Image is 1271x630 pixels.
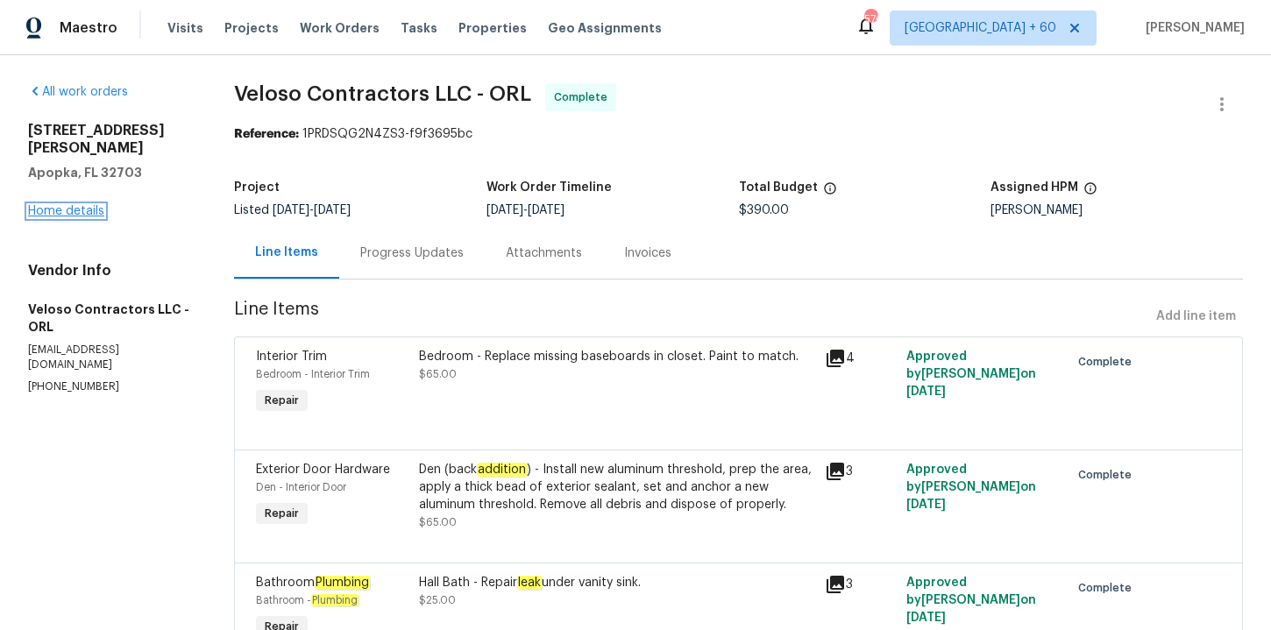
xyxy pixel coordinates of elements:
span: Approved by [PERSON_NAME] on [906,350,1036,398]
a: Home details [28,205,104,217]
em: Plumbing [311,594,359,606]
span: Bathroom - [256,595,359,605]
h5: Assigned HPM [991,181,1078,194]
span: Listed [234,204,351,216]
span: [DATE] [314,204,351,216]
div: 576 [864,11,877,28]
h4: Vendor Info [28,262,192,280]
span: [DATE] [273,204,309,216]
span: [PERSON_NAME] [1139,19,1245,37]
div: 4 [825,348,896,369]
span: [DATE] [906,612,946,624]
span: Tasks [401,22,437,34]
span: Den - Interior Door [256,482,346,492]
span: The hpm assigned to this work order. [1083,181,1097,204]
a: All work orders [28,86,128,98]
span: Exterior Door Hardware [256,464,390,476]
em: Plumbing [315,576,370,590]
span: Interior Trim [256,350,327,363]
p: [PHONE_NUMBER] [28,379,192,394]
span: Approved by [PERSON_NAME] on [906,464,1036,511]
span: [DATE] [906,499,946,511]
h2: [STREET_ADDRESS][PERSON_NAME] [28,122,192,157]
div: 1PRDSQG2N4ZS3-f9f3695bc [234,125,1243,143]
span: Veloso Contractors LLC - ORL [234,83,531,104]
span: The total cost of line items that have been proposed by Opendoor. This sum includes line items th... [823,181,837,204]
span: [DATE] [486,204,523,216]
span: $25.00 [419,595,456,605]
span: Geo Assignments [548,19,662,37]
div: Den (back ) - Install new aluminum threshold, prep the area, apply a thick bead of exterior seala... [419,461,815,513]
div: Invoices [624,244,671,262]
em: addition [477,463,527,477]
p: [EMAIL_ADDRESS][DOMAIN_NAME] [28,343,192,372]
span: $65.00 [419,517,457,527]
span: Bedroom - Interior Trim [256,369,370,379]
span: Properties [458,19,527,37]
em: leak [517,576,542,590]
h5: Apopka, FL 32703 [28,164,192,181]
span: - [273,204,351,216]
span: Complete [1078,466,1139,484]
h5: Work Order Timeline [486,181,612,194]
div: Hall Bath - Repair under vanity sink. [419,574,815,591]
div: 3 [825,574,896,595]
div: Line Items [255,244,318,261]
span: Bathroom [256,576,370,590]
span: [GEOGRAPHIC_DATA] + 60 [905,19,1056,37]
span: Complete [1078,353,1139,371]
span: - [486,204,564,216]
span: Work Orders [300,19,380,37]
span: Repair [258,392,306,409]
span: Complete [1078,579,1139,597]
div: Bedroom - Replace missing baseboards in closet. Paint to match. [419,348,815,365]
h5: Veloso Contractors LLC - ORL [28,301,192,336]
span: Visits [167,19,203,37]
span: $65.00 [419,369,457,379]
div: Progress Updates [360,244,464,262]
h5: Total Budget [739,181,818,194]
span: Maestro [60,19,117,37]
span: [DATE] [906,386,946,398]
h5: Project [234,181,280,194]
span: Approved by [PERSON_NAME] on [906,577,1036,624]
div: [PERSON_NAME] [991,204,1243,216]
b: Reference: [234,128,299,140]
div: Attachments [506,244,582,262]
span: Projects [224,19,279,37]
span: Line Items [234,301,1149,333]
span: $390.00 [739,204,789,216]
span: Repair [258,505,306,522]
span: Complete [554,88,614,106]
span: [DATE] [528,204,564,216]
div: 3 [825,461,896,482]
